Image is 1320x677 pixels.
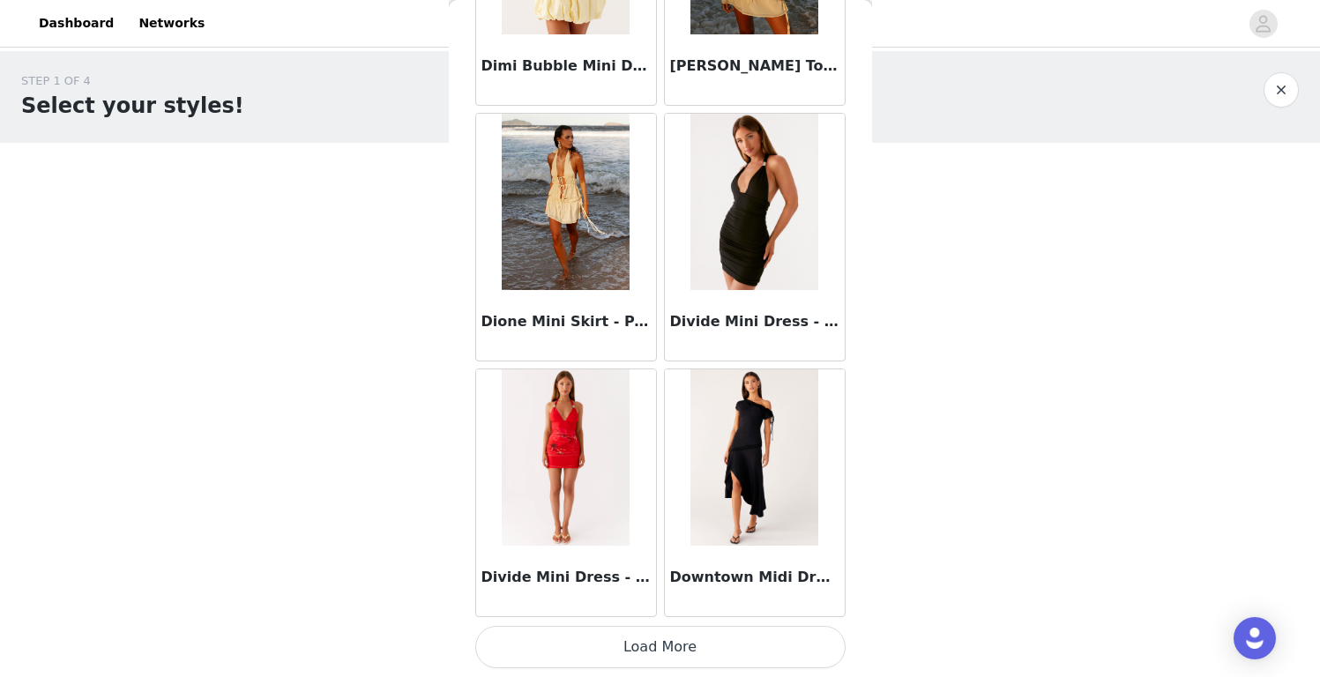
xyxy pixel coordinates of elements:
button: Load More [475,626,846,668]
img: Downtown Midi Dress - Black [690,369,818,546]
h1: Select your styles! [21,90,244,122]
h3: Downtown Midi Dress - Black [670,567,839,588]
div: avatar [1255,10,1272,38]
img: Divide Mini Dress - Black [690,114,818,290]
div: STEP 1 OF 4 [21,72,244,90]
a: Networks [128,4,215,43]
h3: Dimi Bubble Mini Dress - Yellow [481,56,651,77]
h3: Divide Mini Dress - Fire Red [481,567,651,588]
h3: Divide Mini Dress - Black [670,311,839,332]
a: Dashboard [28,4,124,43]
img: Divide Mini Dress - Fire Red [502,369,630,546]
h3: Dione Mini Skirt - Pastel Yellow [481,311,651,332]
div: Open Intercom Messenger [1234,617,1276,659]
img: Dione Mini Skirt - Pastel Yellow [502,114,630,290]
h3: [PERSON_NAME] Top - Pastel Yellow [670,56,839,77]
